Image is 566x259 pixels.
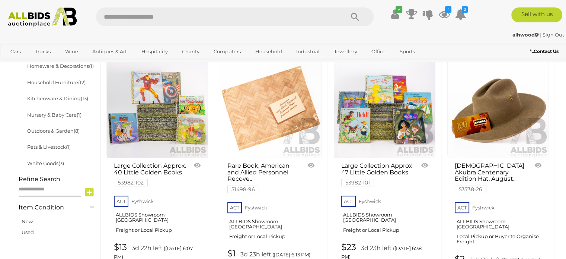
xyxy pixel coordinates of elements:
[27,144,71,150] a: Pets & Livestock(1)
[250,45,287,58] a: Household
[540,32,541,38] span: |
[27,160,64,166] a: White Goods(3)
[543,32,564,38] a: Sign Out
[6,45,26,58] a: Cars
[87,45,132,58] a: Antiques & Art
[395,45,420,58] a: Sports
[60,45,83,58] a: Wine
[22,229,34,235] a: Used
[27,63,94,69] a: Homeware & Decorations(1)
[81,95,88,101] span: (13)
[66,144,71,150] span: (1)
[512,32,540,38] a: alhwood
[4,7,81,27] img: Allbids.com.au
[27,79,86,85] a: Household Furniture(12)
[78,79,86,85] span: (12)
[177,45,204,58] a: Charity
[22,218,33,224] a: New
[227,200,316,245] a: ACT Fyshwick ALLBIDS Showroom [GEOGRAPHIC_DATA] Freight or Local Pickup
[336,7,374,26] button: Search
[19,204,79,211] h4: Item Condition
[438,7,450,21] a: 4
[341,193,430,239] a: ACT Fyshwick ALLBIDS Showroom [GEOGRAPHIC_DATA] Freight or Local Pickup
[455,7,466,21] a: 2
[77,112,81,118] span: (1)
[19,176,98,183] h4: Refine Search
[512,32,539,38] strong: alhwood
[27,128,80,134] a: Outdoors & Garden(8)
[58,160,64,166] span: (3)
[511,7,562,22] a: Sell with us
[220,56,322,158] a: Rare Book, American and Allied Personnel Recovered From Japanese Prisons, Replacement Command, AF...
[227,162,301,192] a: Rare Book, American and Allied Personnel Recove.. 51498-96
[530,47,560,56] a: Contact Us
[530,48,559,54] b: Contact Us
[462,6,468,13] i: 2
[445,6,451,13] i: 4
[137,45,173,58] a: Hospitality
[291,45,324,58] a: Industrial
[6,58,68,70] a: [GEOGRAPHIC_DATA]
[114,193,202,239] a: ACT Fyshwick ALLBIDS Showroom [GEOGRAPHIC_DATA] Freight or Local Pickup
[367,45,390,58] a: Office
[329,45,362,58] a: Jewellery
[106,56,208,158] a: Large Collection Approx. 40 Little Golden Books
[114,162,188,186] a: Large Collection Approx. 40 Little Golden Books 53982-102
[389,7,400,21] a: ✔
[209,45,246,58] a: Computers
[27,112,81,118] a: Nursery & Baby Care(1)
[447,56,549,158] a: Australian Akubra Centenary Edition Hat, August 2023, Size 54
[334,56,435,158] a: Large Collection Approx 47 Little Golden Books
[396,6,402,13] i: ✔
[30,45,55,58] a: Trucks
[455,162,529,192] a: [DEMOGRAPHIC_DATA] Akubra Centenary Edition Hat, August.. 53738-26
[27,95,88,101] a: Kitchenware & Dining(13)
[74,128,80,134] span: (8)
[341,162,415,186] a: Large Collection Approx 47 Little Golden Books 53982-101
[455,200,543,251] a: ACT Fyshwick ALLBIDS Showroom [GEOGRAPHIC_DATA] Local Pickup or Buyer to Organise Freight
[89,63,94,69] span: (1)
